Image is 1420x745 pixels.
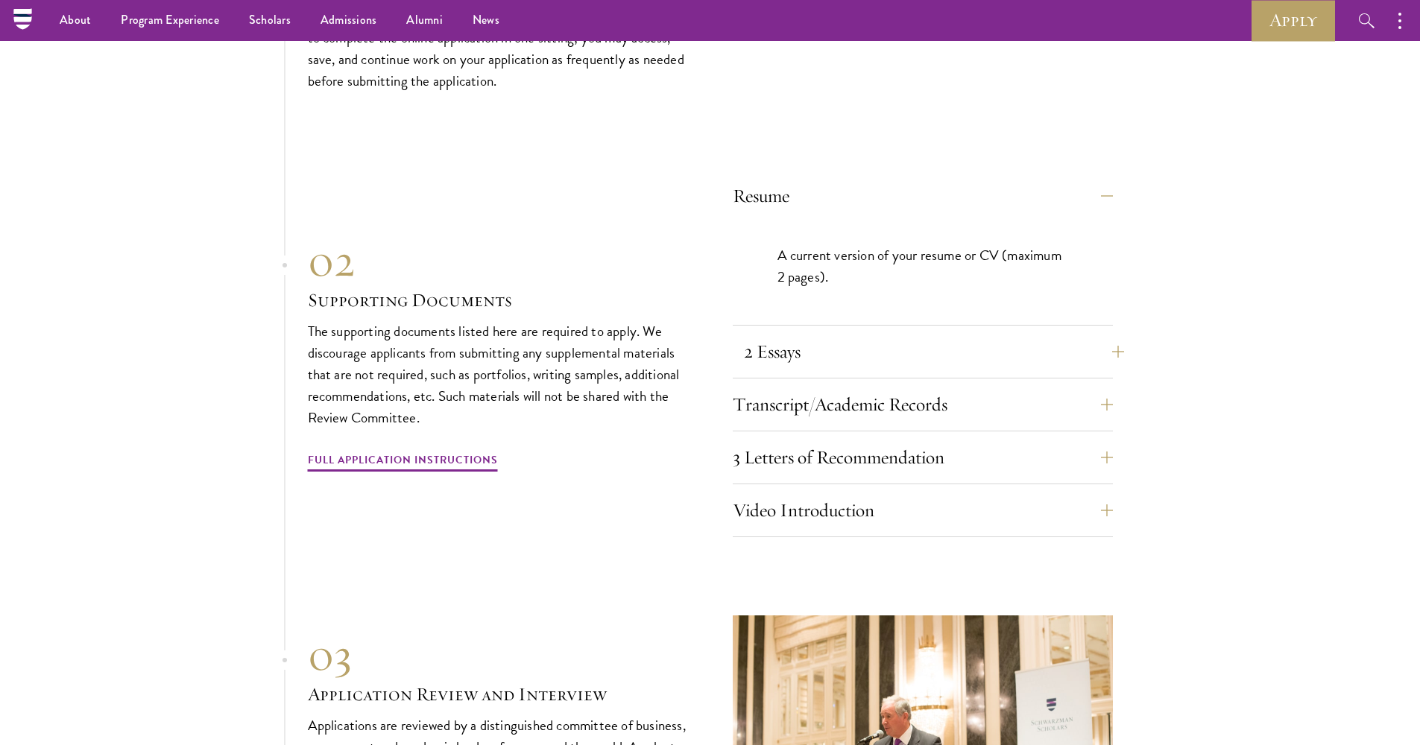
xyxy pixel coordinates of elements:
h3: Supporting Documents [308,288,688,313]
div: 03 [308,628,688,682]
button: Transcript/Academic Records [733,387,1113,422]
button: Video Introduction [733,492,1113,528]
h3: Application Review and Interview [308,682,688,707]
div: 02 [308,234,688,288]
button: 3 Letters of Recommendation [733,440,1113,475]
p: The supporting documents listed here are required to apply. We discourage applicants from submitt... [308,320,688,428]
p: A current version of your resume or CV (maximum 2 pages). [777,244,1068,288]
a: Full Application Instructions [308,451,498,474]
button: 2 Essays [744,334,1124,370]
button: Resume [733,178,1113,214]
